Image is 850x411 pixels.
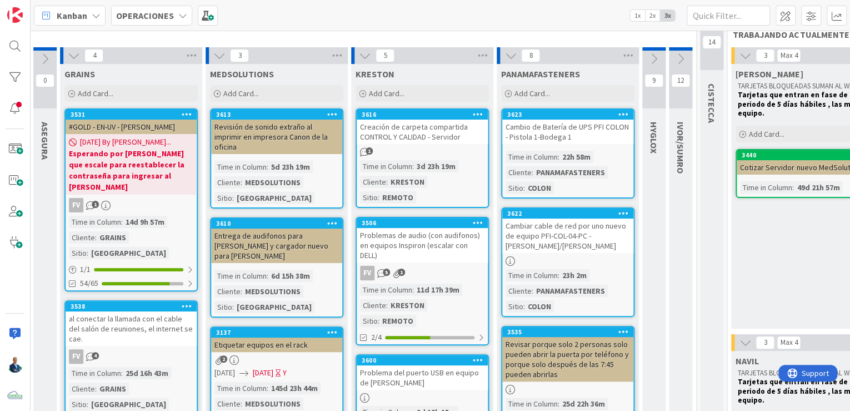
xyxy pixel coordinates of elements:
[501,68,580,80] span: PANAMAFASTENERS
[362,356,488,364] div: 3600
[357,218,488,263] div: 3506Problemas de audio (con audifonos) en equipos Inspiron (escalar con DELL)
[121,216,123,228] span: :
[95,383,97,395] span: :
[216,220,342,227] div: 3610
[532,166,533,179] span: :
[214,176,241,189] div: Cliente
[388,299,427,311] div: KRESTON
[360,160,412,172] div: Time in Column
[736,68,803,80] span: GABRIEL
[383,269,390,276] span: 5
[559,269,589,281] div: 23h 2m
[792,181,794,194] span: :
[253,367,273,379] span: [DATE]
[645,10,660,21] span: 2x
[523,300,525,313] span: :
[533,166,608,179] div: PANAMAFASTENERS
[214,192,232,204] div: Sitio
[232,301,234,313] span: :
[502,219,633,253] div: Cambiar cable de red por uno nuevo de equipo PFI-COL-04-PC - [PERSON_NAME]/[PERSON_NAME]
[66,120,197,134] div: #GOLD - EN-UV - [PERSON_NAME]
[525,182,554,194] div: COLON
[559,398,608,410] div: 25d 22h 36m
[507,210,633,217] div: 3622
[57,9,87,22] span: Kanban
[223,88,259,98] span: Add Card...
[69,216,121,228] div: Time in Column
[121,367,123,379] span: :
[7,388,23,404] img: avatar
[414,160,458,172] div: 3d 23h 19m
[95,231,97,244] span: :
[69,383,95,395] div: Cliente
[241,398,242,410] span: :
[360,266,374,280] div: FV
[123,216,167,228] div: 14d 9h 57m
[267,270,268,282] span: :
[794,181,842,194] div: 49d 21h 57m
[357,120,488,144] div: Creación de carpeta compartida CONTROL Y CALIDAD - Servidor
[234,301,314,313] div: [GEOGRAPHIC_DATA]
[211,110,342,120] div: 3613
[80,136,171,148] span: [DATE] By [PERSON_NAME]...
[414,284,462,296] div: 11d 17h 39m
[211,328,342,352] div: 3137Etiquetar equipos en el rack
[210,217,343,318] a: 3610Entrega de audifonos para [PERSON_NAME] y cargador nuevo para [PERSON_NAME]Time in Column:6d ...
[356,108,489,208] a: 3616Creación de carpeta compartida CONTROL Y CALIDAD - ServidorTime in Column:3d 23h 19mCliente:K...
[69,198,83,212] div: FV
[502,209,633,253] div: 3622Cambiar cable de red por uno nuevo de equipo PFI-COL-04-PC - [PERSON_NAME]/[PERSON_NAME]
[558,269,559,281] span: :
[7,7,23,23] img: Visit kanbanzone.com
[378,315,379,327] span: :
[78,88,113,98] span: Add Card...
[214,382,267,394] div: Time in Column
[506,398,558,410] div: Time in Column
[69,398,87,410] div: Sitio
[216,329,342,336] div: 3137
[214,367,235,379] span: [DATE]
[687,6,770,26] input: Quick Filter...
[211,229,342,263] div: Entrega de audifonos para [PERSON_NAME] y cargador nuevo para [PERSON_NAME]
[780,53,797,58] div: Max 4
[514,88,550,98] span: Add Card...
[502,209,633,219] div: 3622
[66,311,197,346] div: al conectar la llamada con el cable del salón de reuniones, el internet se cae.
[559,151,593,163] div: 22h 58m
[267,382,268,394] span: :
[360,299,386,311] div: Cliente
[214,285,241,298] div: Cliente
[532,285,533,297] span: :
[211,338,342,352] div: Etiquetar equipos en el rack
[648,122,659,153] span: HYGLOX
[502,337,633,382] div: Revisar porque solo 2 personas solo pueden abrir la puerta por teléfono y porque solo después de ...
[69,349,83,364] div: FV
[506,166,532,179] div: Cliente
[506,285,532,297] div: Cliente
[357,365,488,390] div: Problema del puerto USB en equipo de [PERSON_NAME]
[506,300,523,313] div: Sitio
[268,161,313,173] div: 5d 23h 19m
[211,219,342,229] div: 3610
[378,191,379,204] span: :
[268,382,321,394] div: 145d 23h 44m
[66,110,197,120] div: 3531
[230,49,249,62] span: 3
[7,357,23,373] img: GA
[69,247,87,259] div: Sitio
[371,331,382,343] span: 2/4
[80,278,98,289] span: 54/65
[211,219,342,263] div: 3610Entrega de audifonos para [PERSON_NAME] y cargador nuevo para [PERSON_NAME]
[362,111,488,118] div: 3616
[506,151,558,163] div: Time in Column
[357,355,488,365] div: 3600
[736,355,759,367] span: NAVIL
[702,36,721,49] span: 14
[369,88,404,98] span: Add Card...
[357,228,488,263] div: Problemas de audio (con audifonos) en equipos Inspiron (escalar con DELL)
[360,315,378,327] div: Sitio
[357,355,488,390] div: 3600Problema del puerto USB en equipo de [PERSON_NAME]
[210,68,274,80] span: MEDSOLUTIONS
[706,83,717,123] span: CISTECCA
[502,110,633,144] div: 3623Cambio de Batería de UPS PFI COLON - Pistola 1-Bodega 1
[214,270,267,282] div: Time in Column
